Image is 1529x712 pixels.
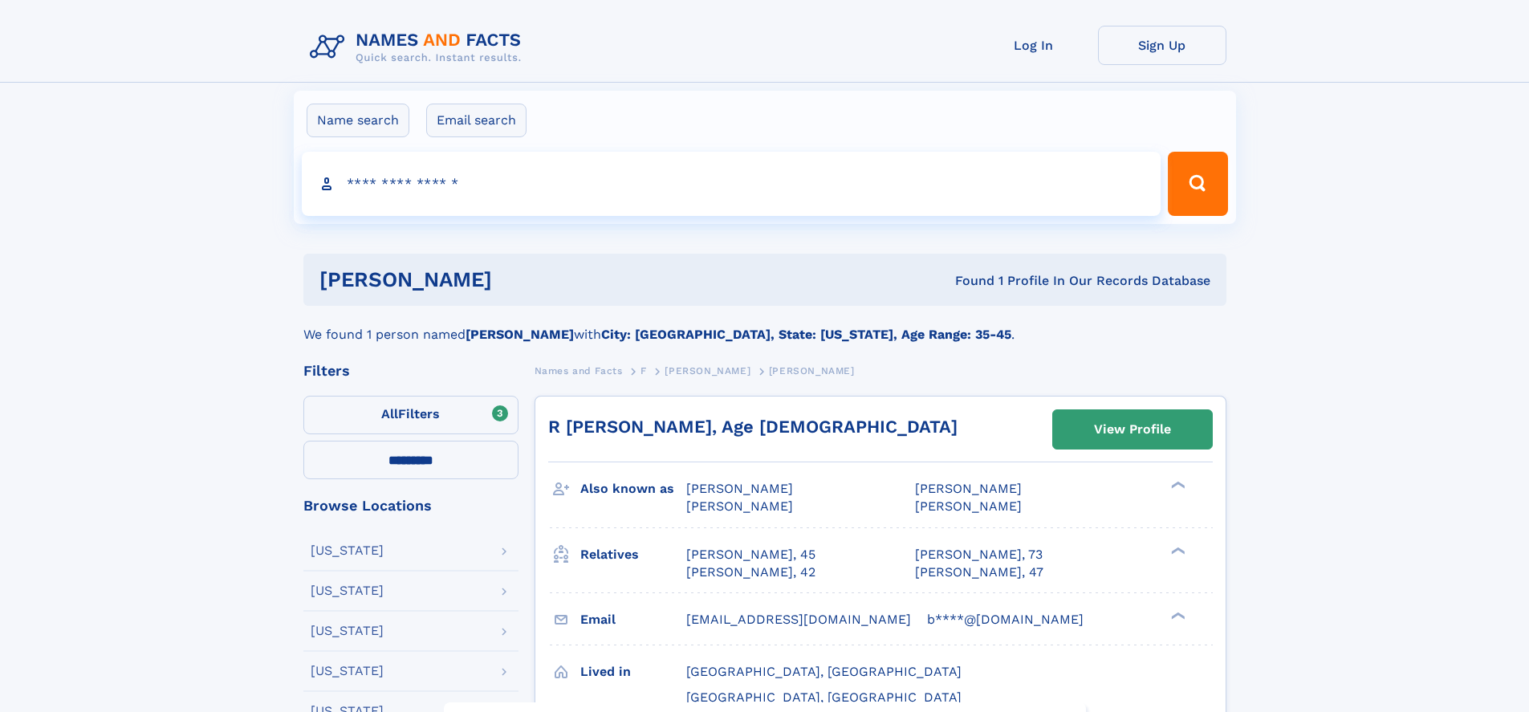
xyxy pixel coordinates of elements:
[665,365,750,376] span: [PERSON_NAME]
[311,544,384,557] div: [US_STATE]
[548,417,958,437] a: R [PERSON_NAME], Age [DEMOGRAPHIC_DATA]
[915,546,1043,563] a: [PERSON_NAME], 73
[303,26,535,69] img: Logo Names and Facts
[466,327,574,342] b: [PERSON_NAME]
[686,481,793,496] span: [PERSON_NAME]
[381,406,398,421] span: All
[686,612,911,627] span: [EMAIL_ADDRESS][DOMAIN_NAME]
[303,498,518,513] div: Browse Locations
[601,327,1011,342] b: City: [GEOGRAPHIC_DATA], State: [US_STATE], Age Range: 35-45
[1167,545,1186,555] div: ❯
[665,360,750,380] a: [PERSON_NAME]
[311,665,384,677] div: [US_STATE]
[686,546,815,563] a: [PERSON_NAME], 45
[1167,480,1186,490] div: ❯
[535,360,623,380] a: Names and Facts
[1098,26,1226,65] a: Sign Up
[580,658,686,686] h3: Lived in
[640,360,647,380] a: F
[303,364,518,378] div: Filters
[915,481,1022,496] span: [PERSON_NAME]
[686,690,962,705] span: [GEOGRAPHIC_DATA], [GEOGRAPHIC_DATA]
[580,541,686,568] h3: Relatives
[311,625,384,637] div: [US_STATE]
[686,664,962,679] span: [GEOGRAPHIC_DATA], [GEOGRAPHIC_DATA]
[303,396,518,434] label: Filters
[580,606,686,633] h3: Email
[426,104,527,137] label: Email search
[302,152,1161,216] input: search input
[311,584,384,597] div: [US_STATE]
[1053,410,1212,449] a: View Profile
[319,270,724,290] h1: [PERSON_NAME]
[1168,152,1227,216] button: Search Button
[1094,411,1171,448] div: View Profile
[915,498,1022,514] span: [PERSON_NAME]
[307,104,409,137] label: Name search
[580,475,686,502] h3: Also known as
[970,26,1098,65] a: Log In
[686,498,793,514] span: [PERSON_NAME]
[1167,610,1186,620] div: ❯
[723,272,1210,290] div: Found 1 Profile In Our Records Database
[303,306,1226,344] div: We found 1 person named with .
[769,365,855,376] span: [PERSON_NAME]
[640,365,647,376] span: F
[686,563,815,581] a: [PERSON_NAME], 42
[915,563,1043,581] a: [PERSON_NAME], 47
